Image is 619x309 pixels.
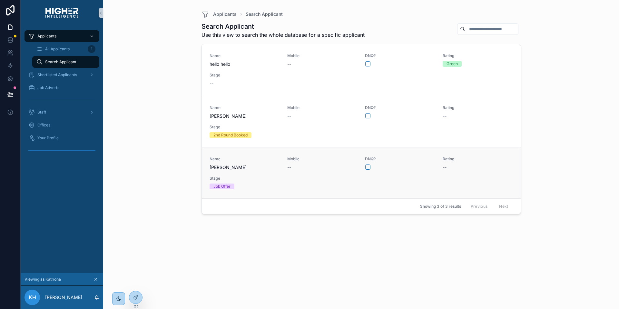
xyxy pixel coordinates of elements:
span: [PERSON_NAME] [210,164,280,171]
span: -- [287,61,291,67]
a: Name[PERSON_NAME]Mobile--DNQ?Rating--Stage2nd Round Booked [202,96,521,147]
span: Name [210,105,280,110]
span: Showing 3 of 3 results [420,204,461,209]
div: 1 [88,45,95,53]
span: Job Adverts [37,85,59,90]
span: Shortlisted Applicants [37,72,77,77]
span: DNQ? [365,53,435,58]
span: Viewing as Katriona [25,277,61,282]
a: Shortlisted Applicants [25,69,99,81]
a: All Applicants1 [32,43,99,55]
span: -- [287,164,291,171]
span: Offices [37,123,50,128]
a: Namehello helloMobile--DNQ?RatingGreenStage-- [202,44,521,96]
a: Applicants [201,10,237,18]
div: 2nd Round Booked [213,132,248,138]
span: -- [443,113,447,119]
h1: Search Applicant [201,22,365,31]
a: Staff [25,106,99,118]
a: Search Applicant [32,56,99,68]
span: DNQ? [365,156,435,162]
img: App logo [45,8,78,18]
a: Name[PERSON_NAME]Mobile--DNQ?Rating--StageJob Offer [202,147,521,198]
span: -- [287,113,291,119]
span: Stage [210,125,280,130]
span: Rating [443,105,513,110]
span: Applicants [213,11,237,17]
span: KH [29,294,36,301]
span: Name [210,53,280,58]
span: hello hello [210,61,280,67]
span: Search Applicant [45,59,76,65]
span: -- [443,164,447,171]
a: Job Adverts [25,82,99,94]
div: Green [447,61,458,67]
div: scrollable content [21,26,103,164]
div: Job Offer [213,184,231,189]
span: DNQ? [365,105,435,110]
span: Use this view to search the whole database for a specific applicant [201,31,365,39]
span: Mobile [287,156,357,162]
span: -- [210,80,213,87]
span: Mobile [287,53,357,58]
span: Rating [443,53,513,58]
span: Name [210,156,280,162]
a: Your Profile [25,132,99,144]
span: Applicants [37,34,56,39]
span: All Applicants [45,46,70,52]
span: Mobile [287,105,357,110]
span: Staff [37,110,46,115]
span: Stage [210,176,280,181]
span: [PERSON_NAME] [210,113,280,119]
a: Offices [25,119,99,131]
a: Applicants [25,30,99,42]
span: Stage [210,73,280,78]
span: Your Profile [37,135,59,141]
span: Rating [443,156,513,162]
a: Search Applicant [246,11,283,17]
p: [PERSON_NAME] [45,294,82,301]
